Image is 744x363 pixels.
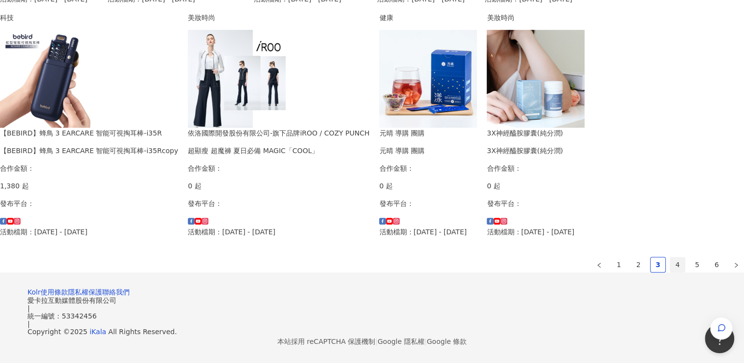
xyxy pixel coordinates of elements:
div: 3X神經醯胺膠囊(純分潤) [487,145,585,156]
a: iKala [90,328,106,336]
p: 0 起 [188,181,369,191]
a: Kolr [27,288,41,296]
button: right [728,257,744,272]
a: Google 隱私權 [378,338,425,345]
a: 聯絡我們 [102,288,130,296]
p: 合作金額： [379,163,477,174]
a: Google 條款 [427,338,467,345]
p: 合作金額： [188,163,369,174]
p: 0 起 [487,181,585,191]
p: 0 起 [379,181,477,191]
img: A'momris文驀斯 3X神經醯胺膠囊 [487,30,585,128]
li: 2 [631,257,646,272]
div: 依洛國際開發股份有限公司-旗下品牌iROO / COZY PUNCH [188,128,369,138]
li: 3 [650,257,666,272]
p: 活動檔期：[DATE] - [DATE] [188,227,369,237]
a: 隱私權保護 [68,288,102,296]
span: | [27,320,30,328]
span: left [596,262,602,268]
p: 發布平台： [188,198,369,209]
li: 5 [689,257,705,272]
a: 1 [611,257,626,272]
iframe: Help Scout Beacon - Open [705,324,734,353]
span: 本站採用 reCAPTCHA 保護機制 [277,336,467,347]
img: 漾漾神｜活力莓果康普茶沖泡粉 [379,30,477,128]
a: 2 [631,257,646,272]
li: Previous Page [591,257,607,272]
p: 活動檔期：[DATE] - [DATE] [379,227,477,237]
div: 統一編號：53342456 [27,312,717,320]
div: 元晴 導購 團購 [379,128,477,138]
a: 3 [651,257,665,272]
div: Copyright © 2025 All Rights Reserved. [27,328,717,336]
p: 發布平台： [487,198,585,209]
li: Next Page [728,257,744,272]
a: 4 [670,257,685,272]
p: 發布平台： [379,198,477,209]
div: 愛卡拉互動媒體股份有限公司 [27,296,717,304]
span: | [375,338,378,345]
p: 合作金額： [487,163,585,174]
span: right [733,262,739,268]
span: | [425,338,427,345]
img: ONE TONE彩虹衣 [188,30,286,128]
div: 元晴 導購 團購 [379,145,477,156]
a: 5 [690,257,704,272]
a: 6 [709,257,724,272]
div: 美妝時尚 [487,12,585,23]
div: 3X神經醯胺膠囊(純分潤) [487,128,585,138]
span: | [27,304,30,312]
p: 活動檔期：[DATE] - [DATE] [487,227,585,237]
button: left [591,257,607,272]
div: 超顯瘦 超魔褲 夏日必備 MAGIC「COOL」 [188,145,369,156]
a: 使用條款 [41,288,68,296]
div: 健康 [379,12,477,23]
div: 美妝時尚 [188,12,369,23]
li: 1 [611,257,627,272]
